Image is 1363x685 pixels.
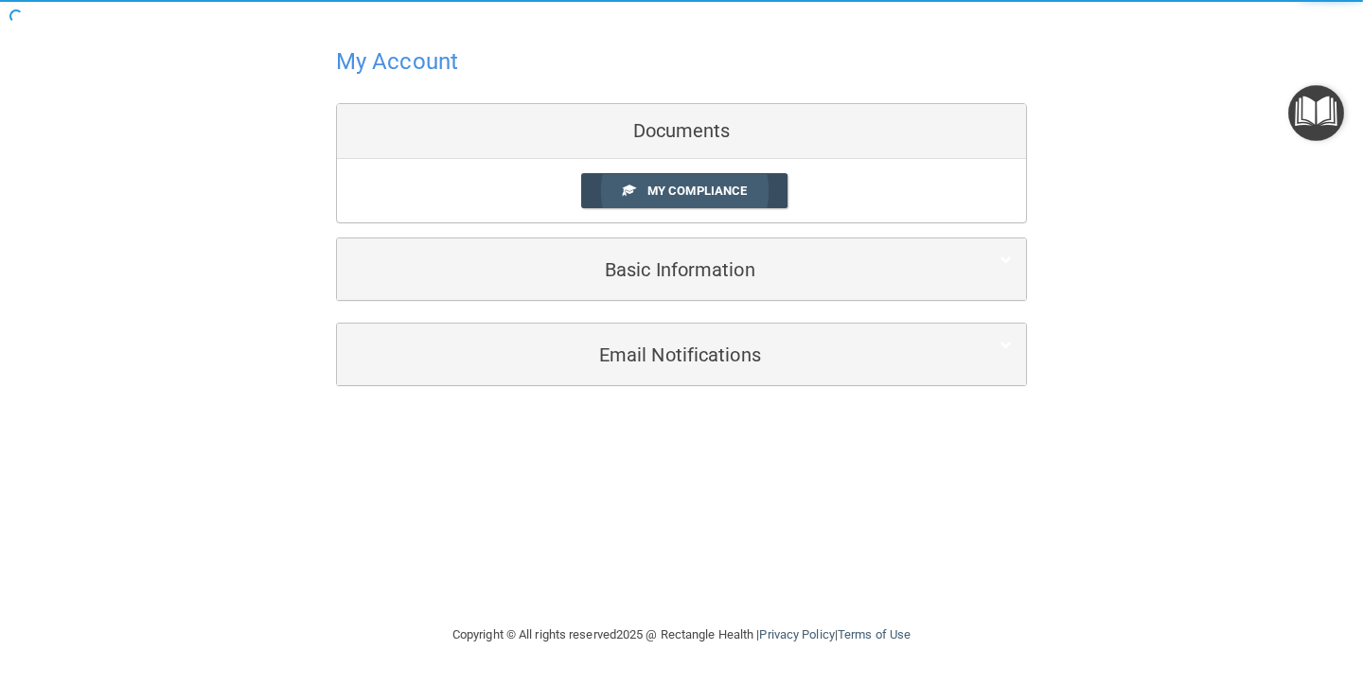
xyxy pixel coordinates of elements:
button: Open Resource Center [1288,85,1344,141]
h5: Email Notifications [351,344,954,365]
span: My Compliance [647,184,747,198]
div: Documents [337,104,1026,159]
a: Basic Information [351,248,1012,290]
a: Email Notifications [351,333,1012,376]
h5: Basic Information [351,259,954,280]
h4: My Account [336,49,458,74]
a: Terms of Use [838,627,911,641]
a: Privacy Policy [759,627,834,641]
div: Copyright © All rights reserved 2025 @ Rectangle Health | | [336,605,1027,665]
